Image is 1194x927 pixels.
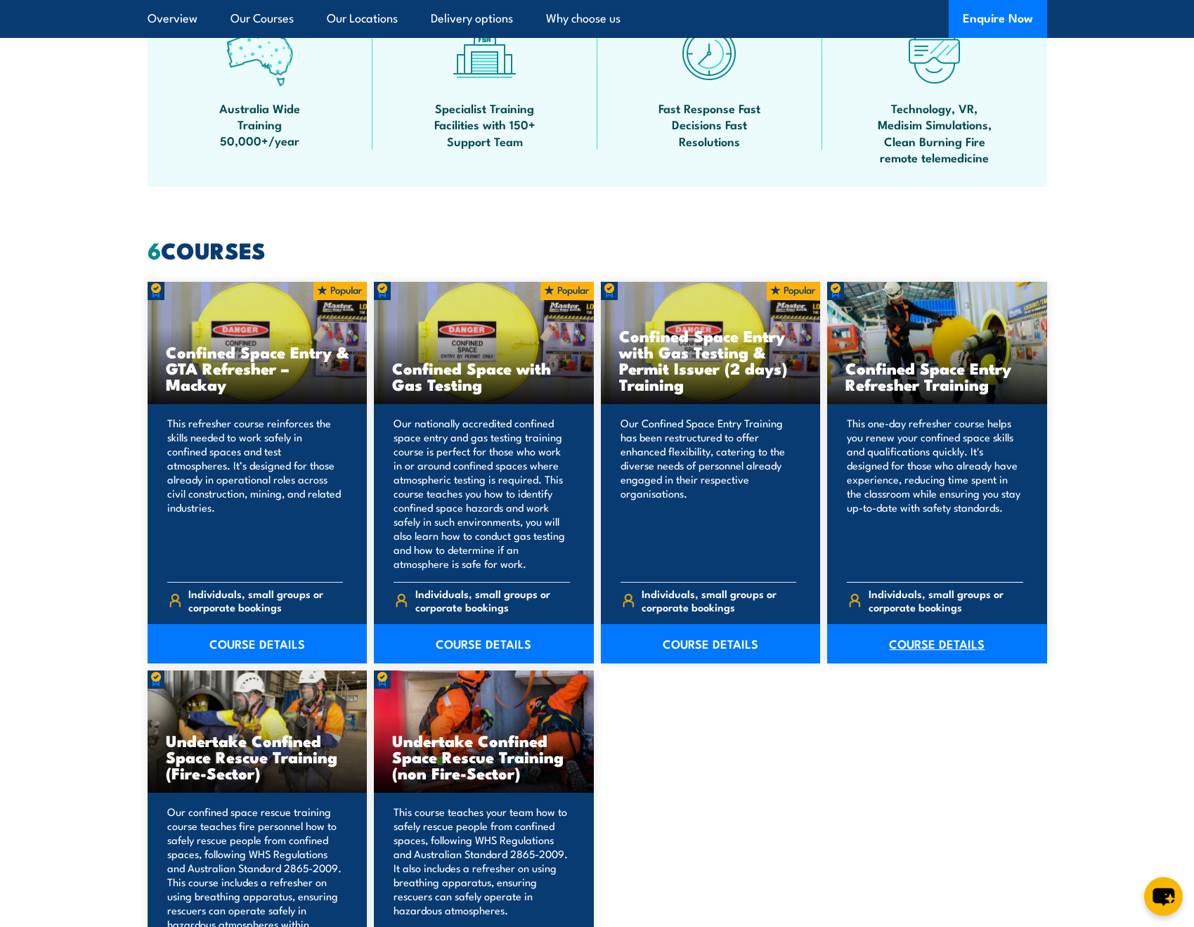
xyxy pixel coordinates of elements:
span: Individuals, small groups or corporate bookings [188,587,343,614]
h3: Undertake Confined Space Rescue Training (non Fire-Sector) [392,732,576,781]
img: facilities-icon [451,20,518,86]
span: Fast Response Fast Decisions Fast Resolutions [647,100,773,149]
h2: COURSES [148,240,1047,259]
h3: Confined Space Entry Refresher Training [845,360,1029,392]
button: chat-button [1144,877,1183,916]
span: Australia Wide Training 50,000+/year [197,100,323,149]
p: This refresher course reinforces the skills needed to work safely in confined spaces and test atm... [167,416,344,571]
strong: 6 [148,232,161,267]
span: Individuals, small groups or corporate bookings [642,587,796,614]
a: COURSE DETAILS [148,624,368,663]
h3: Confined Space Entry with Gas Testing & Permit Issuer (2 days) Training [619,328,803,392]
span: Individuals, small groups or corporate bookings [869,587,1023,614]
img: fast-icon [676,20,743,86]
a: COURSE DETAILS [601,624,821,663]
h3: Confined Space Entry & GTA Refresher – Mackay [166,344,349,392]
h3: Confined Space with Gas Testing [392,360,576,392]
h3: Undertake Confined Space Rescue Training (Fire-Sector) [166,732,349,781]
span: Specialist Training Facilities with 150+ Support Team [422,100,548,149]
a: COURSE DETAILS [374,624,594,663]
p: This one-day refresher course helps you renew your confined space skills and qualifications quick... [847,416,1023,571]
p: Our nationally accredited confined space entry and gas testing training course is perfect for tho... [394,416,570,571]
p: Our Confined Space Entry Training has been restructured to offer enhanced flexibility, catering t... [621,416,797,571]
a: COURSE DETAILS [827,624,1047,663]
img: auswide-icon [226,20,293,86]
img: tech-icon [901,20,968,86]
span: Individuals, small groups or corporate bookings [415,587,570,614]
span: Technology, VR, Medisim Simulations, Clean Burning Fire remote telemedicine [871,100,998,166]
